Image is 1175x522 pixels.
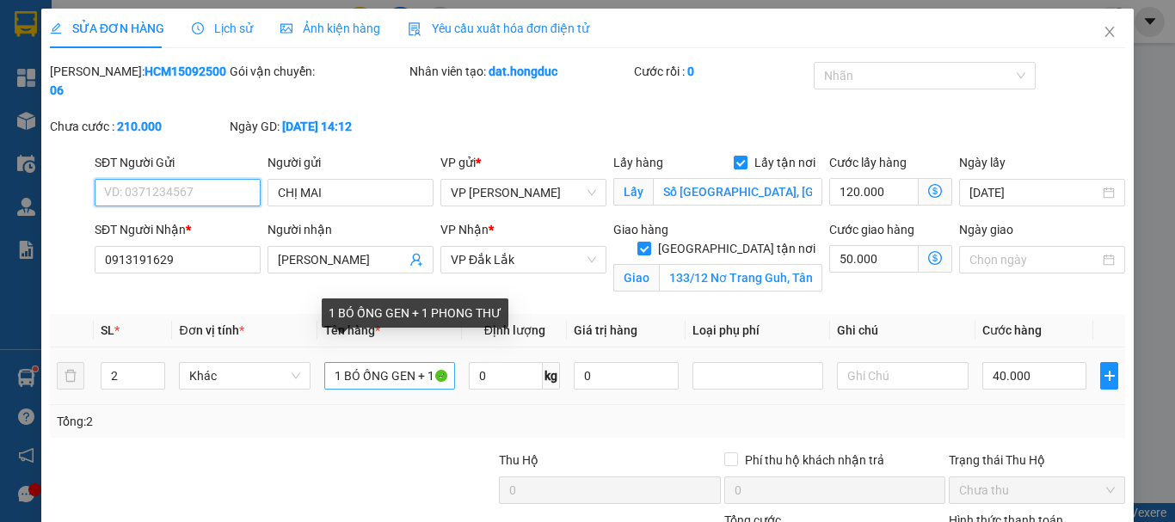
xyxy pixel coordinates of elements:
[1086,9,1134,57] button: Close
[928,184,942,198] span: dollar-circle
[268,153,434,172] div: Người gửi
[613,178,653,206] span: Lấy
[192,21,253,35] span: Lịch sử
[95,42,391,85] li: Tổng kho TTC [PERSON_NAME], Đường 10, [PERSON_NAME], Dĩ An
[969,183,1099,202] input: Ngày lấy
[280,21,380,35] span: Ảnh kiện hàng
[613,156,663,169] span: Lấy hàng
[982,323,1042,337] span: Cước hàng
[613,264,659,292] span: Giao
[230,117,406,136] div: Ngày GD:
[95,220,261,239] div: SĐT Người Nhận
[192,22,204,34] span: clock-circle
[50,22,62,34] span: edit
[440,153,606,172] div: VP gửi
[230,62,406,81] div: Gói vận chuyển:
[543,362,560,390] span: kg
[280,22,292,34] span: picture
[1103,25,1117,39] span: close
[747,153,822,172] span: Lấy tận nơi
[829,245,919,273] input: Cước giao hàng
[101,323,114,337] span: SL
[95,85,391,107] li: Hotline: 0786454126
[686,314,830,347] th: Loại phụ phí
[22,21,108,107] img: logo.jpg
[408,21,589,35] span: Yêu cầu xuất hóa đơn điện tử
[959,477,1115,503] span: Chưa thu
[151,20,335,41] b: Hồng Đức Express
[659,264,822,292] input: Giao tận nơi
[687,64,694,78] b: 0
[324,362,455,390] input: VD: Bàn, Ghế
[830,314,975,347] th: Ghi chú
[949,451,1125,470] div: Trạng thái Thu Hộ
[451,180,596,206] span: VP Hồ Chí Minh
[837,362,968,390] input: Ghi Chú
[1100,362,1118,390] button: plus
[50,117,226,136] div: Chưa cước :
[613,223,668,236] span: Giao hàng
[189,363,299,389] span: Khác
[268,220,434,239] div: Người nhận
[451,247,596,273] span: VP Đắk Lắk
[653,178,822,206] input: Lấy tận nơi
[499,453,538,467] span: Thu Hộ
[1101,369,1117,383] span: plus
[829,223,914,236] label: Cước giao hàng
[928,251,942,265] span: dollar-circle
[409,62,631,81] div: Nhân viên tạo:
[829,156,907,169] label: Cước lấy hàng
[408,22,421,36] img: icon
[829,178,919,206] input: Cước lấy hàng
[95,153,261,172] div: SĐT Người Gửi
[117,120,162,133] b: 210.000
[634,62,810,81] div: Cước rồi :
[651,239,822,258] span: [GEOGRAPHIC_DATA] tận nơi
[163,110,322,132] b: Phiếu giao hàng
[50,21,164,35] span: SỬA ĐƠN HÀNG
[179,323,243,337] span: Đơn vị tính
[322,298,508,328] div: 1 BÓ ỐNG GEN + 1 PHONG THƯ
[282,120,352,133] b: [DATE] 14:12
[409,253,423,267] span: user-add
[57,362,84,390] button: delete
[484,323,545,337] span: Định lượng
[959,223,1013,236] label: Ngày giao
[738,451,891,470] span: Phí thu hộ khách nhận trả
[440,223,489,236] span: VP Nhận
[959,156,1006,169] label: Ngày lấy
[574,323,637,337] span: Giá trị hàng
[969,250,1099,269] input: Ngày giao
[50,62,226,100] div: [PERSON_NAME]:
[489,64,557,78] b: dat.hongduc
[57,412,455,431] div: Tổng: 2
